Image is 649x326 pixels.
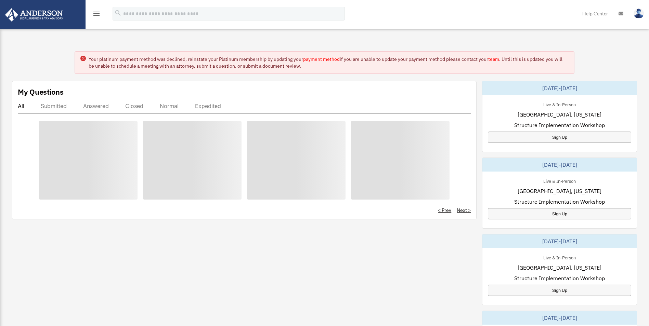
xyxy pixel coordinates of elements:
a: Sign Up [488,132,631,143]
i: menu [92,10,101,18]
a: Sign Up [488,208,631,219]
span: Structure Implementation Workshop [514,121,605,129]
img: Anderson Advisors Platinum Portal [3,8,65,22]
div: All [18,103,24,109]
a: team [488,56,499,62]
span: Structure Implementation Workshop [514,198,605,206]
div: Closed [125,103,143,109]
div: [DATE]-[DATE] [482,234,637,248]
div: [DATE]-[DATE] [482,158,637,172]
div: [DATE]-[DATE] [482,81,637,95]
span: [GEOGRAPHIC_DATA], [US_STATE] [518,263,601,272]
div: Your platinum payment method was declined, reinstate your Platinum membership by updating your if... [89,56,569,69]
div: Answered [83,103,109,109]
div: My Questions [18,87,64,97]
div: Live & In-Person [538,254,581,261]
a: Next > [457,207,471,214]
a: < Prev [438,207,451,214]
div: Normal [160,103,179,109]
a: payment method [303,56,340,62]
span: Structure Implementation Workshop [514,274,605,282]
div: Expedited [195,103,221,109]
a: Sign Up [488,285,631,296]
span: [GEOGRAPHIC_DATA], [US_STATE] [518,187,601,195]
div: Live & In-Person [538,177,581,184]
i: search [114,9,122,17]
div: [DATE]-[DATE] [482,311,637,325]
div: Live & In-Person [538,100,581,108]
span: [GEOGRAPHIC_DATA], [US_STATE] [518,110,601,119]
div: Submitted [41,103,67,109]
a: menu [92,12,101,18]
img: User Pic [634,9,644,18]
